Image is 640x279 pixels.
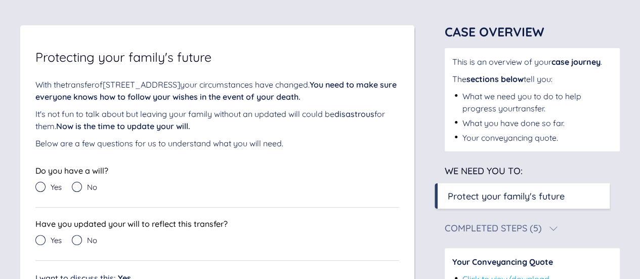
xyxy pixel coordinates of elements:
[51,236,62,244] span: Yes
[35,51,211,63] span: Protecting your family's future
[551,57,601,67] span: case journey
[35,219,228,229] span: Have you updated your will to reflect this transfer?
[445,165,523,177] span: We need you to:
[51,183,62,191] span: Yes
[56,121,190,131] span: Now is the time to update your will.
[466,74,524,84] span: sections below
[448,189,565,203] div: Protect your family's future
[35,166,108,176] span: Do you have a will?
[445,24,544,39] span: Case Overview
[35,78,399,103] div: With the transfer of [STREET_ADDRESS] your circumstances have changed.
[462,132,558,144] div: Your conveyancing quote.
[462,90,612,114] div: What we need you to do to help progress your transfer .
[452,73,612,85] div: The tell you:
[334,109,374,119] span: disastrous
[35,137,399,149] div: Below are a few questions for us to understand what you will need.
[445,224,542,233] div: Completed Steps (5)
[452,56,612,68] div: This is an overview of your .
[462,117,565,129] div: What you have done so far.
[87,236,97,244] span: No
[35,108,399,132] div: It's not fun to talk about but leaving your family without an updated will could be for them.
[452,257,553,267] span: Your Conveyancing Quote
[87,183,97,191] span: No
